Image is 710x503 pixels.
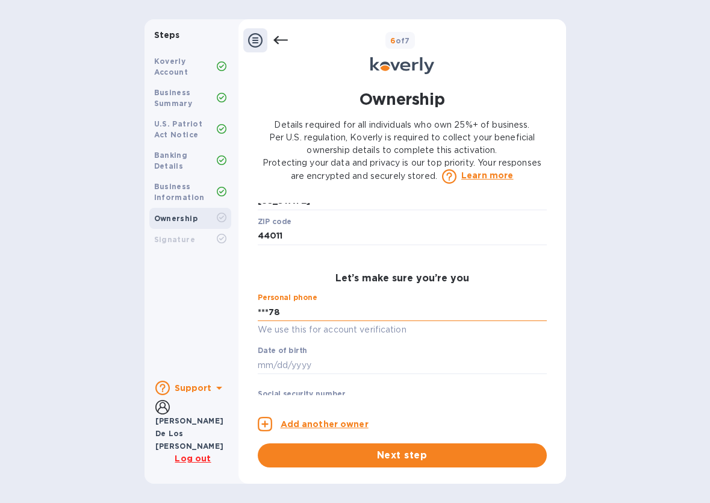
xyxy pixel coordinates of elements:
button: Add another owner [258,417,369,431]
b: Business Summary [154,88,193,108]
label: Personal phone [258,295,317,302]
label: Date of birth [258,348,307,355]
b: Support [175,383,212,393]
a: Learn more [461,169,514,181]
b: Koverly Account [154,57,188,77]
input: mm/dd/yyyy [258,356,547,374]
b: Banking Details [154,151,188,170]
b: Steps [154,30,180,40]
b: Business Information [154,182,205,202]
b: [PERSON_NAME] De Los [PERSON_NAME] [155,416,224,451]
u: Log out [175,454,211,463]
span: Next step [267,448,537,463]
p: Add another owner [281,418,369,431]
span: 6 [390,36,395,45]
b: of 7 [390,36,410,45]
button: Next step [258,443,547,467]
h1: Ownership [360,84,444,114]
input: Enter phone [258,303,547,321]
label: ZIP code [258,218,291,225]
b: U.S. Patriot Act Notice [154,119,203,139]
p: Details required for all individuals who own 25%+ of business. Per U.S. regulation, Koverly is re... [258,119,547,184]
p: We use this for account verification [258,323,547,337]
h3: Let’s make sure you’re you [258,273,547,284]
input: Enter ZIP code [258,227,547,245]
b: Ownership [154,214,198,223]
label: Social security number [258,391,345,398]
b: Signature [154,235,196,244]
